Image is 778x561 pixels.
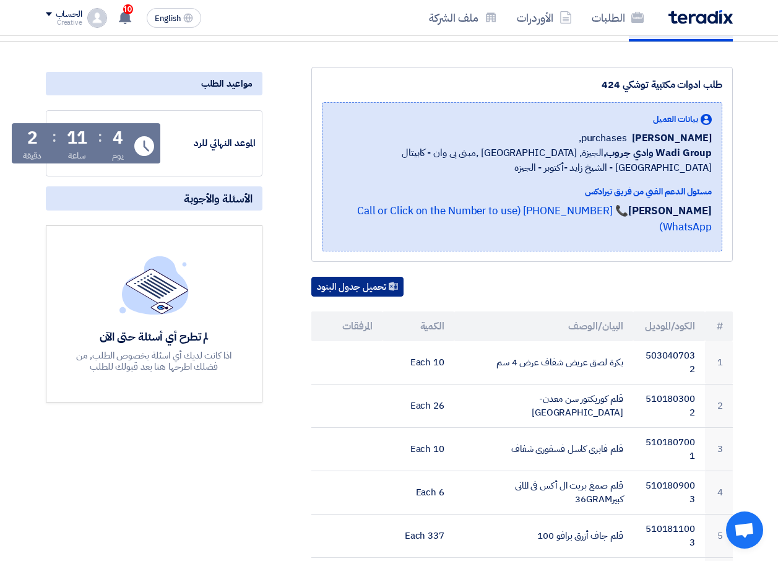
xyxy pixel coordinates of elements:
span: 10 [123,4,133,14]
td: 337 Each [383,514,454,557]
td: بكرة لصق عريض شفاف عرض 4 سم [454,341,633,385]
td: 5101807001 [633,427,705,471]
td: 6 Each [383,471,454,514]
a: Open chat [726,511,763,549]
span: purchases, [579,131,627,146]
td: 5101811003 [633,514,705,557]
div: 2 [27,129,38,147]
div: يوم [112,149,124,162]
div: مواعيد الطلب [46,72,262,95]
button: تحميل جدول البنود [311,277,404,297]
div: : [98,126,102,148]
span: الجيزة, [GEOGRAPHIC_DATA] ,مبنى بى وان - كابيتال [GEOGRAPHIC_DATA] - الشيخ زايد -أكتوبر - الجيزه [332,146,712,175]
div: اذا كانت لديك أي اسئلة بخصوص الطلب, من فضلك اطرحها هنا بعد قبولك للطلب [64,350,244,372]
span: الأسئلة والأجوبة [184,191,253,206]
a: الأوردرات [507,3,582,32]
th: الكود/الموديل [633,311,705,341]
td: 5 [705,514,733,557]
td: 4 [705,471,733,514]
td: 5030407032 [633,341,705,385]
div: 11 [67,129,88,147]
td: قلم كوريكتور سن معدن-[GEOGRAPHIC_DATA] [454,384,633,427]
div: لم تطرح أي أسئلة حتى الآن [64,329,244,344]
strong: [PERSON_NAME] [628,203,712,219]
img: empty_state_list.svg [119,256,189,314]
img: profile_test.png [87,8,107,28]
div: مسئول الدعم الفني من فريق تيرادكس [332,185,712,198]
td: 5101809003 [633,471,705,514]
img: Teradix logo [668,10,733,24]
div: طلب ادوات مكتبية توشكي 424 [322,77,722,92]
a: 📞 [PHONE_NUMBER] (Call or Click on the Number to use WhatsApp) [357,203,712,235]
div: الحساب [56,9,82,20]
td: قلم صمغ بريت ال أكس فى المانى كبير36GRAM [454,471,633,514]
td: قلم جاف أزرق برافو 100 [454,514,633,557]
td: 10 Each [383,341,454,385]
span: English [155,14,181,23]
span: [PERSON_NAME] [632,131,712,146]
b: Wadi Group وادي جروب, [603,146,712,160]
td: 26 Each [383,384,454,427]
td: 1 [705,341,733,385]
td: 10 Each [383,427,454,471]
div: : [52,126,56,148]
th: # [705,311,733,341]
td: 3 [705,427,733,471]
th: البيان/الوصف [454,311,633,341]
a: الطلبات [582,3,654,32]
div: ساعة [68,149,86,162]
button: English [147,8,201,28]
span: بيانات العميل [653,113,698,126]
td: 5101803002 [633,384,705,427]
div: الموعد النهائي للرد [163,136,256,150]
div: دقيقة [23,149,42,162]
a: ملف الشركة [419,3,507,32]
td: 2 [705,384,733,427]
td: قلم فابرى كاسل فسفورى شفاف [454,427,633,471]
div: 4 [113,129,123,147]
th: الكمية [383,311,454,341]
div: Creative [46,19,82,26]
th: المرفقات [311,311,383,341]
